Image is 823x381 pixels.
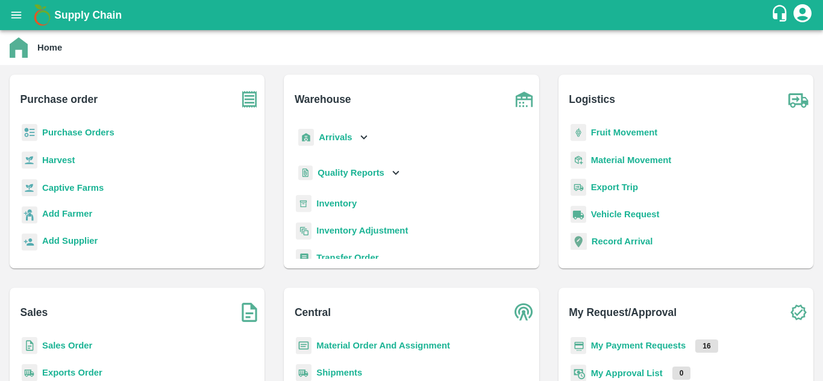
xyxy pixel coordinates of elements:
[22,151,37,169] img: harvest
[295,304,331,321] b: Central
[42,128,114,137] a: Purchase Orders
[316,341,450,350] a: Material Order And Assignment
[298,166,313,181] img: qualityReport
[20,304,48,321] b: Sales
[591,368,663,378] a: My Approval List
[42,155,75,165] a: Harvest
[569,304,677,321] b: My Request/Approval
[318,168,384,178] b: Quality Reports
[234,297,264,327] img: soSales
[296,222,311,240] img: inventory
[22,206,37,224] img: farmer
[42,209,92,218] b: Add Farmer
[296,249,311,267] img: whTransfer
[592,237,653,246] a: Record Arrival
[591,128,658,137] a: Fruit Movement
[296,337,311,355] img: centralMaterial
[569,91,615,108] b: Logistics
[591,182,638,192] a: Export Trip
[783,84,813,114] img: truck
[509,297,539,327] img: central
[22,337,37,355] img: sales
[54,7,771,23] a: Supply Chain
[2,1,30,29] button: open drawer
[296,161,402,185] div: Quality Reports
[316,199,357,208] a: Inventory
[783,297,813,327] img: check
[42,236,98,246] b: Add Supplier
[234,84,264,114] img: purchase
[509,84,539,114] img: warehouse
[42,368,102,377] a: Exports Order
[792,2,813,28] div: account of current user
[316,253,378,262] a: Transfer Order
[54,9,122,21] b: Supply Chain
[571,124,586,141] img: fruit
[319,132,352,142] b: Arrivals
[771,4,792,26] div: customer-support
[37,43,62,52] b: Home
[22,179,37,197] img: harvest
[571,179,586,196] img: delivery
[295,91,351,108] b: Warehouse
[30,3,54,27] img: logo
[42,341,92,350] a: Sales Order
[316,368,362,377] a: Shipments
[591,209,660,219] a: Vehicle Request
[296,195,311,212] img: whInventory
[296,124,371,151] div: Arrivals
[22,234,37,251] img: supplier
[571,151,586,169] img: material
[695,339,718,353] p: 16
[571,337,586,355] img: payment
[298,129,314,146] img: whArrival
[22,124,37,141] img: reciept
[42,234,98,250] a: Add Supplier
[20,91,98,108] b: Purchase order
[42,207,92,223] a: Add Farmer
[10,37,28,58] img: home
[591,341,686,350] a: My Payment Requests
[672,367,691,380] p: 0
[591,155,672,165] a: Material Movement
[571,233,587,250] img: recordArrival
[316,226,408,235] a: Inventory Adjustment
[42,183,104,193] a: Captive Farms
[571,206,586,223] img: vehicle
